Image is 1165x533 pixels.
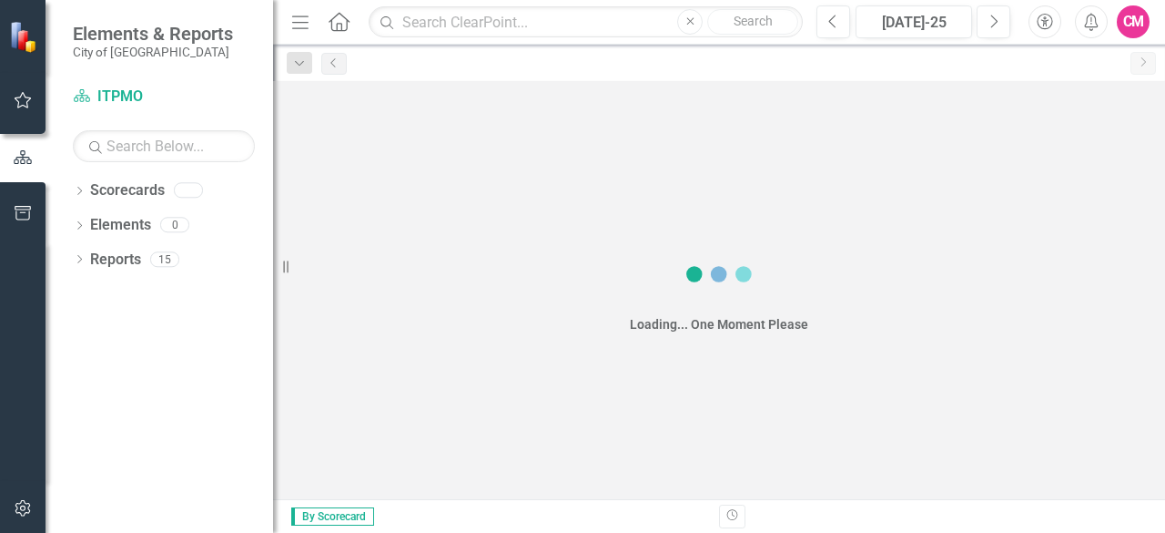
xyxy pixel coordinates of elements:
img: ClearPoint Strategy [9,21,41,53]
div: [DATE]-25 [862,12,966,34]
input: Search Below... [73,130,255,162]
span: Elements & Reports [73,23,233,45]
button: CM [1117,5,1150,38]
div: 0 [160,218,189,233]
small: City of [GEOGRAPHIC_DATA] [73,45,233,59]
button: Search [707,9,798,35]
button: [DATE]-25 [856,5,972,38]
div: 15 [150,251,179,267]
a: Elements [90,215,151,236]
span: Search [734,14,773,28]
a: Scorecards [90,180,165,201]
a: ITPMO [73,87,255,108]
input: Search ClearPoint... [369,6,803,38]
span: By Scorecard [291,507,374,526]
div: Loading... One Moment Please [630,315,808,333]
a: Reports [90,250,141,271]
